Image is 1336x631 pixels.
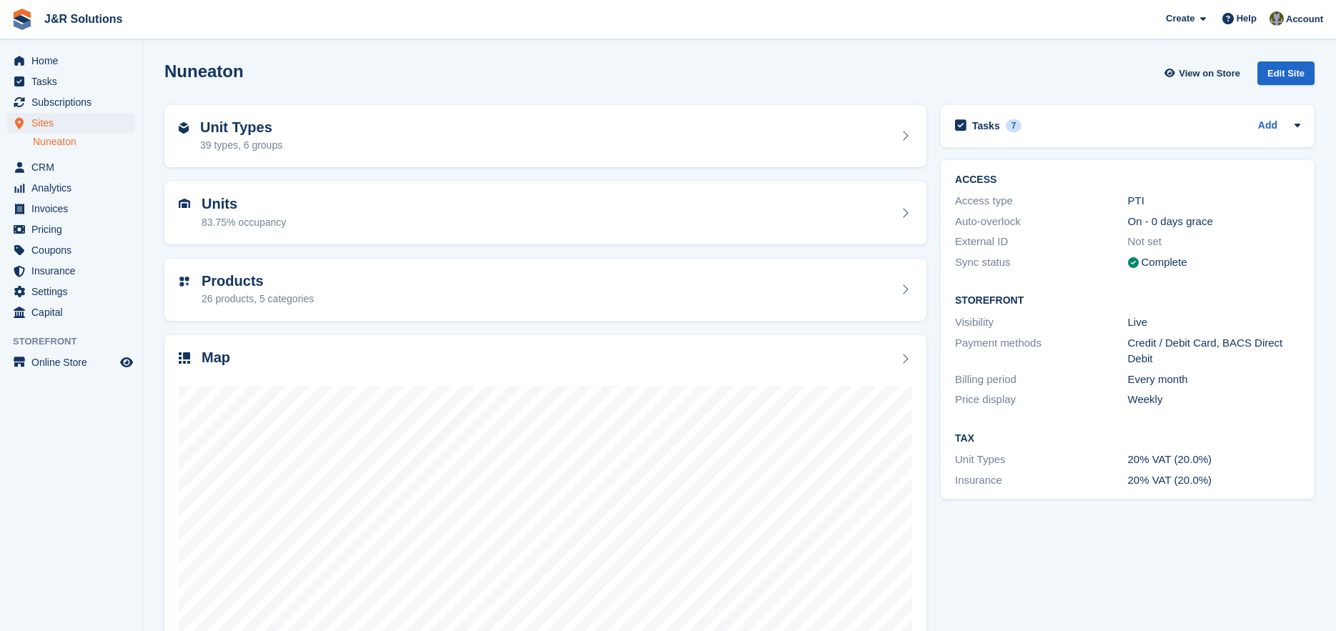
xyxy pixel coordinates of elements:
[955,295,1300,307] h2: Storefront
[31,282,117,302] span: Settings
[1128,214,1300,230] div: On - 0 days grace
[118,354,135,371] a: Preview store
[202,349,230,366] h2: Map
[1258,118,1277,134] a: Add
[1128,193,1300,209] div: PTI
[31,113,117,133] span: Sites
[1142,254,1187,271] div: Complete
[7,261,135,281] a: menu
[1128,372,1300,388] div: Every month
[1128,452,1300,468] div: 20% VAT (20.0%)
[31,92,117,112] span: Subscriptions
[955,314,1127,331] div: Visibility
[955,335,1127,367] div: Payment methods
[955,392,1127,408] div: Price display
[179,199,190,209] img: unit-icn-7be61d7bf1b0ce9d3e12c5938cc71ed9869f7b940bace4675aadf7bd6d80202e.svg
[31,71,117,91] span: Tasks
[7,199,135,219] a: menu
[7,302,135,322] a: menu
[955,254,1127,271] div: Sync status
[202,215,286,230] div: 83.75% occupancy
[31,302,117,322] span: Capital
[1166,11,1194,26] span: Create
[7,352,135,372] a: menu
[955,433,1300,444] h2: Tax
[955,452,1127,468] div: Unit Types
[202,292,314,307] div: 26 products, 5 categories
[31,261,117,281] span: Insurance
[1128,472,1300,489] div: 20% VAT (20.0%)
[202,273,314,289] h2: Products
[1237,11,1257,26] span: Help
[179,276,190,287] img: custom-product-icn-752c56ca05d30b4aa98f6f15887a0e09747e85b44ffffa43cff429088544963d.svg
[955,214,1127,230] div: Auto-overlock
[31,157,117,177] span: CRM
[955,372,1127,388] div: Billing period
[7,157,135,177] a: menu
[179,352,190,364] img: map-icn-33ee37083ee616e46c38cad1a60f524a97daa1e2b2c8c0bc3eb3415660979fc1.svg
[7,92,135,112] a: menu
[164,105,926,168] a: Unit Types 39 types, 6 groups
[1006,119,1022,132] div: 7
[955,174,1300,186] h2: ACCESS
[31,199,117,219] span: Invoices
[200,138,282,153] div: 39 types, 6 groups
[7,113,135,133] a: menu
[31,178,117,198] span: Analytics
[13,334,142,349] span: Storefront
[31,240,117,260] span: Coupons
[972,119,1000,132] h2: Tasks
[955,472,1127,489] div: Insurance
[1128,392,1300,408] div: Weekly
[955,193,1127,209] div: Access type
[1286,12,1323,26] span: Account
[200,119,282,136] h2: Unit Types
[164,259,926,322] a: Products 26 products, 5 categories
[955,234,1127,250] div: External ID
[7,178,135,198] a: menu
[1257,61,1315,85] div: Edit Site
[164,182,926,244] a: Units 83.75% occupancy
[31,219,117,239] span: Pricing
[31,51,117,71] span: Home
[1162,61,1246,85] a: View on Store
[31,352,117,372] span: Online Store
[11,9,33,30] img: stora-icon-8386f47178a22dfd0bd8f6a31ec36ba5ce8667c1dd55bd0f319d3a0aa187defe.svg
[7,71,135,91] a: menu
[39,7,128,31] a: J&R Solutions
[1128,234,1300,250] div: Not set
[1270,11,1284,26] img: Chris Dell
[179,122,189,134] img: unit-type-icn-2b2737a686de81e16bb02015468b77c625bbabd49415b5ef34ead5e3b44a266d.svg
[7,51,135,71] a: menu
[1128,335,1300,367] div: Credit / Debit Card, BACS Direct Debit
[164,61,244,81] h2: Nuneaton
[7,219,135,239] a: menu
[7,282,135,302] a: menu
[33,135,135,149] a: Nuneaton
[1257,61,1315,91] a: Edit Site
[202,196,286,212] h2: Units
[7,240,135,260] a: menu
[1179,66,1240,81] span: View on Store
[1128,314,1300,331] div: Live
